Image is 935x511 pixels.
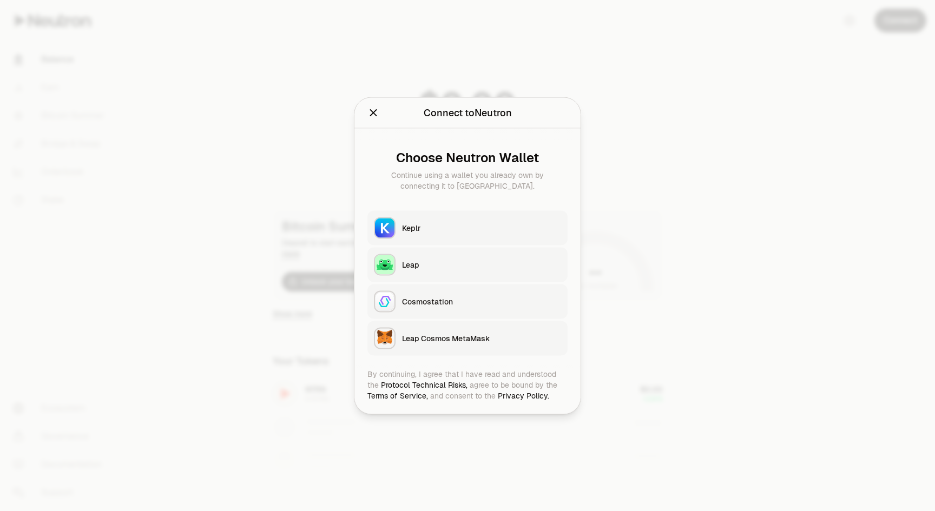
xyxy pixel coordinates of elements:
[367,321,568,355] button: Leap Cosmos MetaMaskLeap Cosmos MetaMask
[375,255,394,274] img: Leap
[367,105,379,120] button: Close
[402,333,561,343] div: Leap Cosmos MetaMask
[402,259,561,270] div: Leap
[376,150,559,165] div: Choose Neutron Wallet
[424,105,512,120] div: Connect to Neutron
[367,247,568,282] button: LeapLeap
[367,368,568,401] div: By continuing, I agree that I have read and understood the agree to be bound by the and consent t...
[402,296,561,307] div: Cosmostation
[381,380,467,389] a: Protocol Technical Risks,
[498,390,549,400] a: Privacy Policy.
[375,328,394,348] img: Leap Cosmos MetaMask
[375,218,394,237] img: Keplr
[375,291,394,311] img: Cosmostation
[376,169,559,191] div: Continue using a wallet you already own by connecting it to [GEOGRAPHIC_DATA].
[367,210,568,245] button: KeplrKeplr
[367,284,568,318] button: CosmostationCosmostation
[402,222,561,233] div: Keplr
[367,390,428,400] a: Terms of Service,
